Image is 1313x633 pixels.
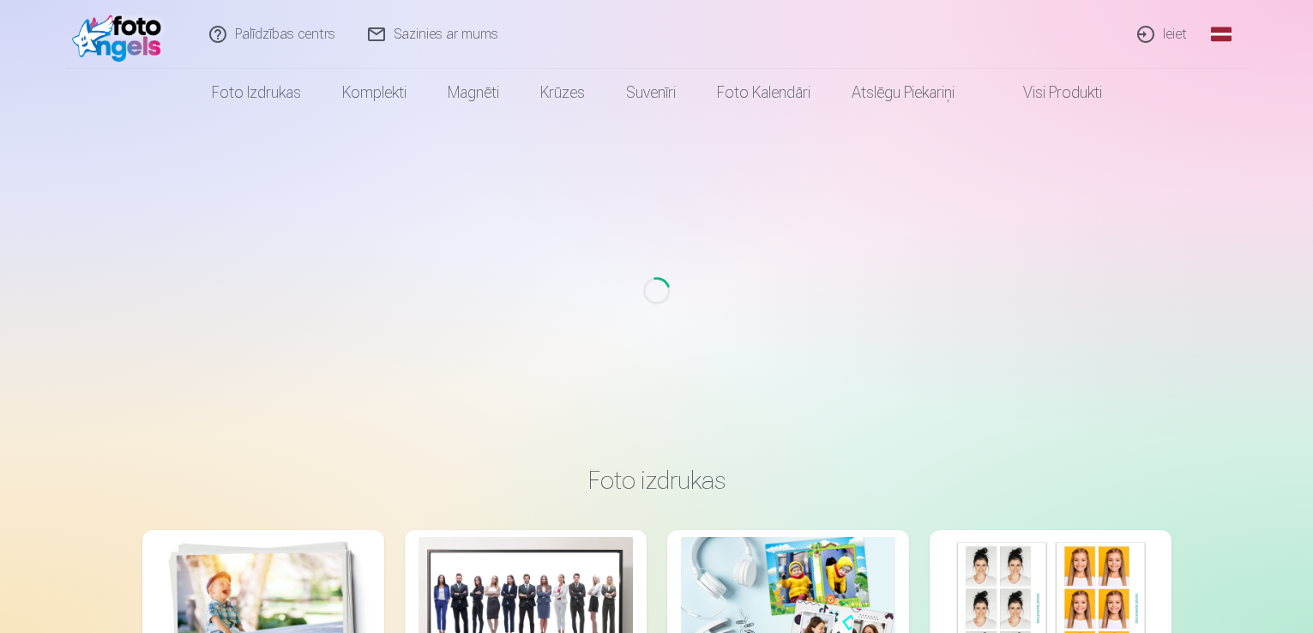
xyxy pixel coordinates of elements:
a: Komplekti [322,69,427,117]
a: Atslēgu piekariņi [831,69,975,117]
h3: Foto izdrukas [156,465,1158,496]
img: /fa1 [72,7,171,62]
a: Magnēti [427,69,520,117]
a: Visi produkti [975,69,1123,117]
a: Foto kalendāri [696,69,831,117]
a: Foto izdrukas [191,69,322,117]
a: Suvenīri [605,69,696,117]
a: Krūzes [520,69,605,117]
